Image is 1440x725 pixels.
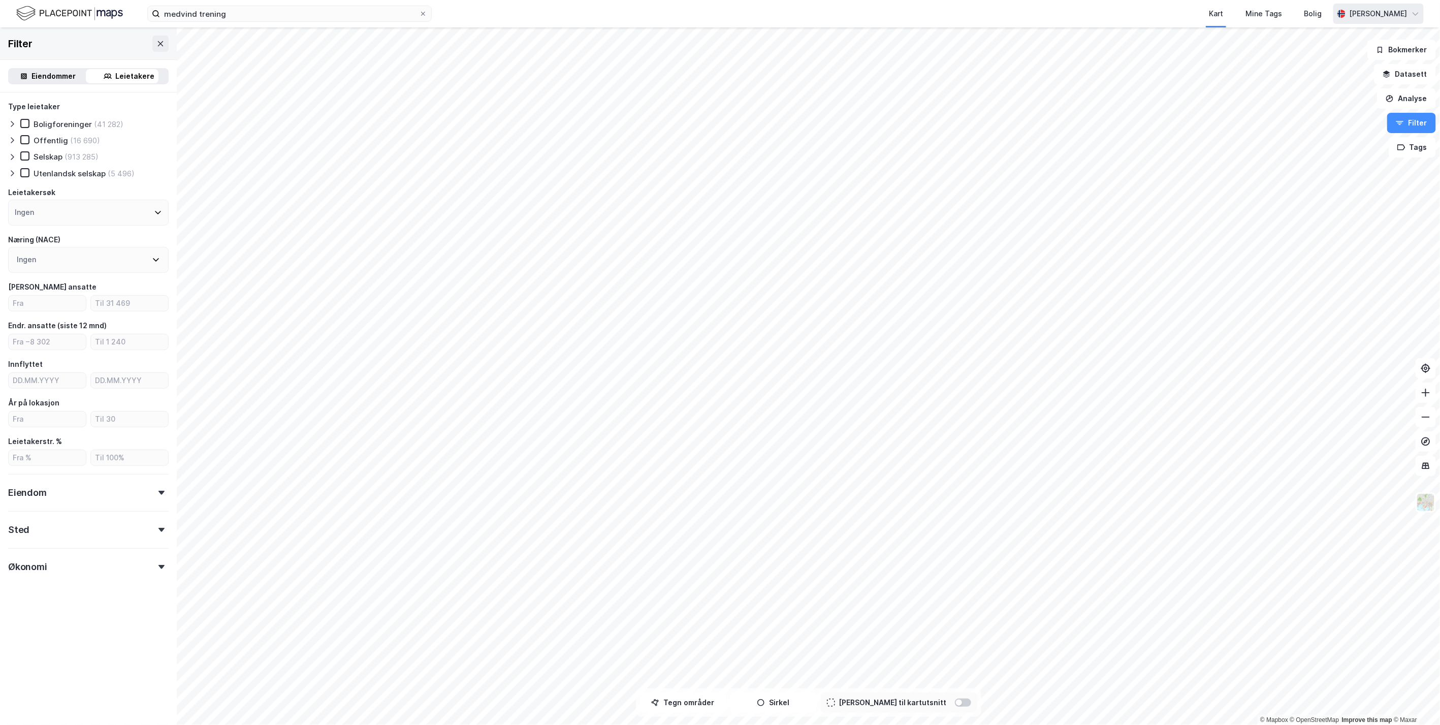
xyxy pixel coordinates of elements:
[1342,716,1392,723] a: Improve this map
[1387,113,1436,133] button: Filter
[8,234,60,246] div: Næring (NACE)
[16,5,123,22] img: logo.f888ab2527a4732fd821a326f86c7f29.svg
[9,334,86,350] input: Fra −8 302
[8,397,59,409] div: År på lokasjon
[15,206,34,218] div: Ingen
[1416,493,1435,512] img: Z
[34,136,68,145] div: Offentlig
[8,186,55,199] div: Leietakersøk
[8,524,29,536] div: Sted
[91,373,168,388] input: DD.MM.YYYY
[91,296,168,311] input: Til 31 469
[34,119,92,129] div: Boligforeninger
[94,119,123,129] div: (41 282)
[116,70,155,82] div: Leietakere
[8,358,43,370] div: Innflyttet
[91,334,168,350] input: Til 1 240
[8,487,47,499] div: Eiendom
[1350,8,1407,20] div: [PERSON_NAME]
[730,692,817,713] button: Sirkel
[70,136,100,145] div: (16 690)
[32,70,76,82] div: Eiendommer
[1389,676,1440,725] div: Kontrollprogram for chat
[1260,716,1288,723] a: Mapbox
[8,435,62,448] div: Leietakerstr. %
[1389,137,1436,157] button: Tags
[9,412,86,427] input: Fra
[1389,676,1440,725] iframe: Chat Widget
[1374,64,1436,84] button: Datasett
[1209,8,1223,20] div: Kart
[8,101,60,113] div: Type leietaker
[1367,40,1436,60] button: Bokmerker
[8,36,33,52] div: Filter
[160,6,419,21] input: Søk på adresse, matrikkel, gårdeiere, leietakere eller personer
[1304,8,1322,20] div: Bolig
[65,152,99,162] div: (913 285)
[9,373,86,388] input: DD.MM.YYYY
[9,296,86,311] input: Fra
[9,450,86,465] input: Fra %
[17,254,36,266] div: Ingen
[640,692,726,713] button: Tegn områder
[91,450,168,465] input: Til 100%
[1377,88,1436,109] button: Analyse
[108,169,135,178] div: (5 496)
[34,169,106,178] div: Utenlandsk selskap
[1290,716,1339,723] a: OpenStreetMap
[1245,8,1282,20] div: Mine Tags
[91,412,168,427] input: Til 30
[34,152,62,162] div: Selskap
[8,320,107,332] div: Endr. ansatte (siste 12 mnd)
[8,561,47,573] div: Økonomi
[8,281,97,293] div: [PERSON_NAME] ansatte
[839,697,947,709] div: [PERSON_NAME] til kartutsnitt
